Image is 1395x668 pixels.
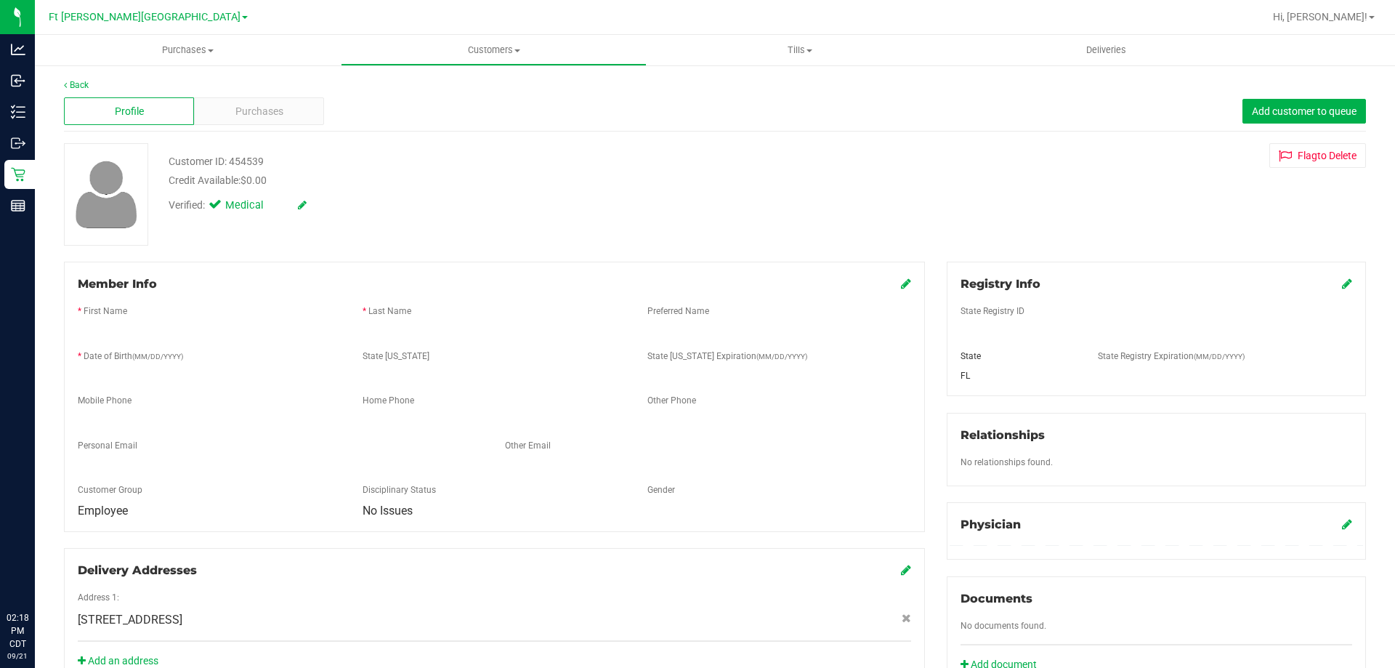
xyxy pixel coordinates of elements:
[11,167,25,182] inline-svg: Retail
[78,655,158,667] a: Add an address
[363,504,413,518] span: No Issues
[169,173,809,188] div: Credit Available:
[1194,353,1245,361] span: (MM/DD/YYYY)
[15,552,58,595] iframe: Resource center
[961,621,1046,631] span: No documents found.
[49,11,240,23] span: Ft [PERSON_NAME][GEOGRAPHIC_DATA]
[647,483,675,496] label: Gender
[368,305,411,318] label: Last Name
[78,504,128,518] span: Employee
[756,353,807,361] span: (MM/DD/YYYY)
[78,591,119,604] label: Address 1:
[950,350,1088,363] div: State
[961,518,1021,531] span: Physician
[953,35,1259,65] a: Deliveries
[78,439,137,452] label: Personal Email
[950,369,1088,382] div: FL
[363,350,429,363] label: State [US_STATE]
[78,277,157,291] span: Member Info
[7,611,28,651] p: 02:18 PM CDT
[341,35,647,65] a: Customers
[35,35,341,65] a: Purchases
[505,439,551,452] label: Other Email
[1067,44,1146,57] span: Deliveries
[363,483,436,496] label: Disciplinary Status
[132,353,183,361] span: (MM/DD/YYYY)
[1273,11,1367,23] span: Hi, [PERSON_NAME]!
[363,394,414,407] label: Home Phone
[1242,99,1366,124] button: Add customer to queue
[235,104,283,119] span: Purchases
[11,198,25,213] inline-svg: Reports
[169,154,264,169] div: Customer ID: 454539
[647,35,953,65] a: Tills
[11,42,25,57] inline-svg: Analytics
[961,277,1040,291] span: Registry Info
[1269,143,1366,168] button: Flagto Delete
[1252,105,1356,117] span: Add customer to queue
[961,305,1024,318] label: State Registry ID
[78,483,142,496] label: Customer Group
[169,198,307,214] div: Verified:
[961,428,1045,442] span: Relationships
[115,104,144,119] span: Profile
[961,592,1032,605] span: Documents
[78,611,182,629] span: [STREET_ADDRESS]
[647,350,807,363] label: State [US_STATE] Expiration
[64,80,89,90] a: Back
[647,44,952,57] span: Tills
[225,198,283,214] span: Medical
[78,563,197,577] span: Delivery Addresses
[240,174,267,186] span: $0.00
[11,73,25,88] inline-svg: Inbound
[961,456,1053,469] label: No relationships found.
[35,44,341,57] span: Purchases
[78,394,132,407] label: Mobile Phone
[68,157,145,232] img: user-icon.png
[341,44,646,57] span: Customers
[84,305,127,318] label: First Name
[647,305,709,318] label: Preferred Name
[7,651,28,661] p: 09/21
[647,394,696,407] label: Other Phone
[11,105,25,119] inline-svg: Inventory
[84,350,183,363] label: Date of Birth
[1098,350,1245,363] label: State Registry Expiration
[11,136,25,150] inline-svg: Outbound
